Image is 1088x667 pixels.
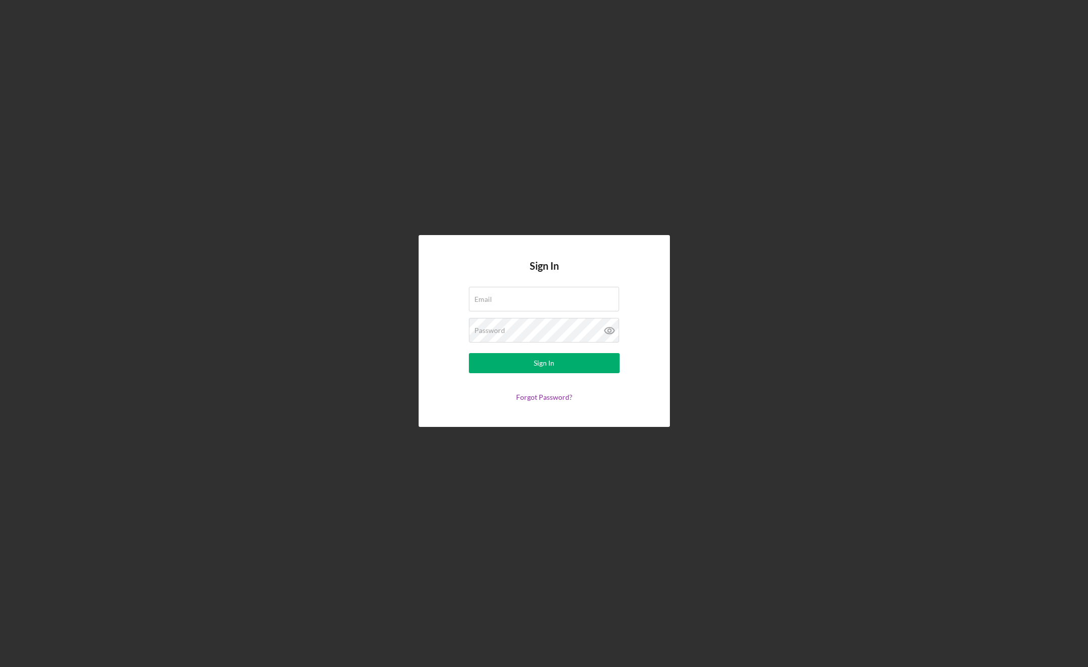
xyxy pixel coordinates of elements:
[516,393,572,401] a: Forgot Password?
[474,295,492,303] label: Email
[530,260,559,287] h4: Sign In
[534,353,554,373] div: Sign In
[474,326,505,335] label: Password
[469,353,620,373] button: Sign In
